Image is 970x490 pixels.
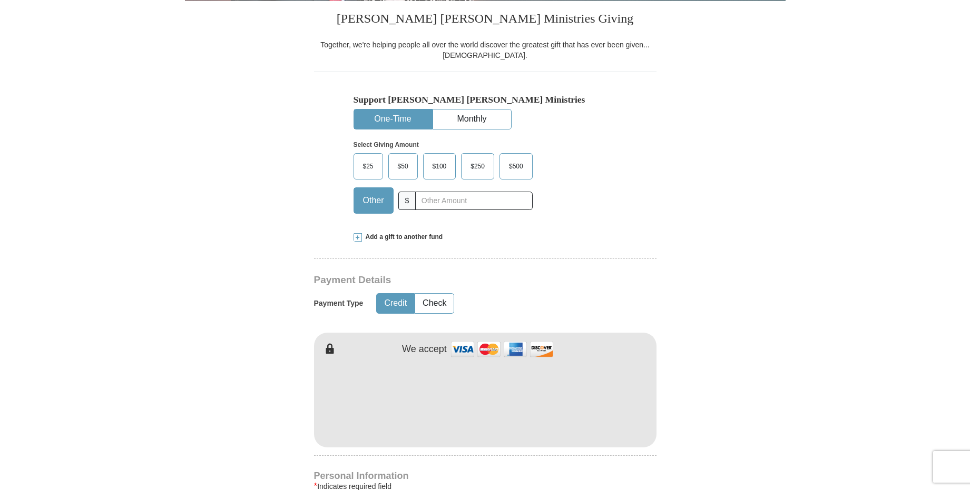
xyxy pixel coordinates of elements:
h3: Payment Details [314,274,583,286]
span: $500 [504,158,528,174]
button: Monthly [433,109,511,129]
button: Check [415,294,454,313]
span: $250 [465,158,490,174]
h5: Support [PERSON_NAME] [PERSON_NAME] Ministries [354,94,617,105]
div: Together, we're helping people all over the world discover the greatest gift that has ever been g... [314,39,657,61]
strong: Select Giving Amount [354,141,419,148]
span: $25 [358,158,379,174]
button: Credit [377,294,414,313]
span: $100 [427,158,452,174]
h4: Personal Information [314,472,657,480]
span: $50 [393,158,414,174]
input: Other Amount [415,192,532,210]
h3: [PERSON_NAME] [PERSON_NAME] Ministries Giving [314,1,657,39]
img: credit cards accepted [449,338,555,361]
span: $ [398,192,416,210]
button: One-Time [354,109,432,129]
h5: Payment Type [314,299,364,308]
h4: We accept [402,344,447,355]
span: Add a gift to another fund [362,233,443,242]
span: Other [358,193,389,208]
